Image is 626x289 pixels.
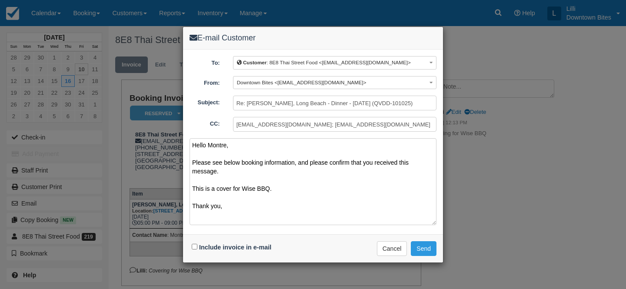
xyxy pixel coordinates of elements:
button: Customer: 8E8 Thai Street Food <[EMAIL_ADDRESS][DOMAIN_NAME]> [233,56,436,70]
label: CC: [183,117,226,128]
span: : 8E8 Thai Street Food <[EMAIL_ADDRESS][DOMAIN_NAME]> [237,60,411,65]
label: Include invoice in e-mail [199,244,271,251]
label: Subject: [183,96,226,107]
button: Cancel [377,241,407,256]
button: Downtown Bites <[EMAIL_ADDRESS][DOMAIN_NAME]> [233,76,436,90]
b: Customer [243,60,266,65]
label: To: [183,56,226,67]
h4: E-mail Customer [190,33,436,43]
label: From: [183,76,226,87]
button: Send [411,241,436,256]
span: Downtown Bites <[EMAIL_ADDRESS][DOMAIN_NAME]> [237,80,366,85]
